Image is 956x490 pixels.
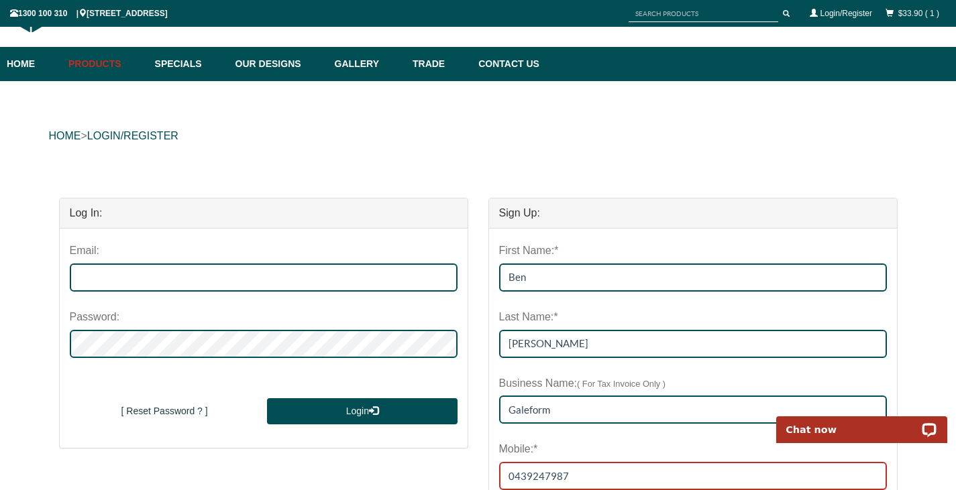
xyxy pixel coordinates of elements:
button: Login [267,398,457,425]
a: Trade [406,47,472,81]
a: Specials [148,47,229,81]
iframe: LiveChat chat widget [767,401,956,443]
label: Password: [70,305,120,330]
label: Business Name: [499,371,666,396]
a: Contact Us [472,47,539,81]
strong: Log In: [70,207,103,219]
a: Login/Register [820,9,872,18]
a: Home [7,47,62,81]
span: ( For Tax Invoice Only ) [577,379,666,389]
a: Gallery [328,47,406,81]
div: > [49,115,908,158]
button: [ Reset Password ? ] [70,398,260,425]
input: SEARCH PRODUCTS [629,5,778,22]
span: 1300 100 310 | [STREET_ADDRESS] [10,9,168,18]
label: Email: [70,239,99,263]
a: LOGIN/REGISTER [87,130,178,141]
label: Mobile:* [499,437,538,462]
a: HOME [49,130,81,141]
a: Our Designs [229,47,328,81]
strong: Sign Up: [499,207,540,219]
label: First Name:* [499,239,559,263]
a: Products [62,47,148,81]
label: Last Name:* [499,305,558,330]
a: $33.90 ( 1 ) [898,9,939,18]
